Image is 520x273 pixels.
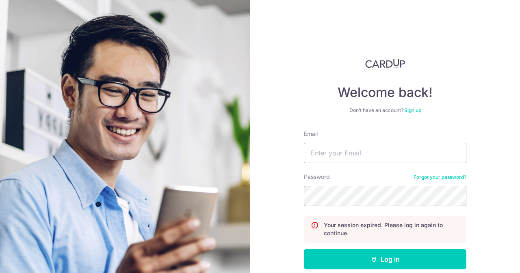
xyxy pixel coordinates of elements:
a: Sign up [404,107,421,113]
label: Password [304,173,330,181]
p: Your session expired. Please log in again to continue. [324,221,459,237]
a: Forgot your password? [414,174,466,181]
button: Log in [304,249,466,269]
h4: Welcome back! [304,84,466,101]
input: Enter your Email [304,143,466,163]
div: Don’t have an account? [304,107,466,114]
img: CardUp Logo [365,58,405,68]
label: Email [304,130,318,138]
